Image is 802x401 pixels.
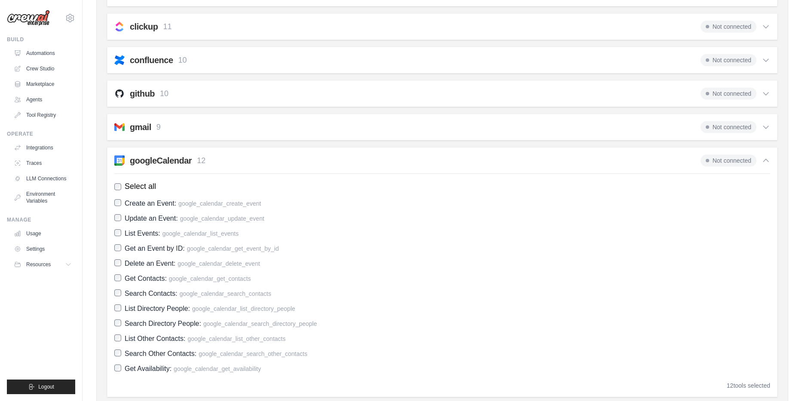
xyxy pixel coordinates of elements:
[7,131,75,137] div: Operate
[7,216,75,223] div: Manage
[178,260,260,267] span: google_calendar_delete_event
[178,55,187,66] p: 10
[174,365,261,372] span: google_calendar_get_availability
[125,350,196,357] span: Search Other Contacts:
[10,172,75,185] a: LLM Connections
[163,21,171,33] p: 11
[130,88,155,100] h2: github
[10,46,75,60] a: Automations
[203,320,317,327] span: google_calendar_search_directory_people
[125,335,185,342] span: List Other Contacts:
[187,335,285,342] span: google_calendar_list_other_contacts
[114,21,125,32] img: clickup.svg
[10,77,75,91] a: Marketplace
[114,183,121,190] input: Select all
[114,304,121,311] input: List Directory People: google_calendar_list_directory_people
[125,305,190,312] span: List Directory People:
[114,122,125,132] img: gmail.svg
[125,320,201,327] span: Search Directory People:
[701,21,756,33] span: Not connected
[114,289,121,296] input: Search Contacts: google_calendar_search_contacts
[197,155,205,167] p: 12
[10,62,75,76] a: Crew Studio
[125,181,156,192] span: Select all
[114,365,121,371] input: Get Availability: google_calendar_get_availability
[7,10,50,26] img: Logo
[114,334,121,341] input: List Other Contacts: google_calendar_list_other_contacts
[180,290,271,297] span: google_calendar_search_contacts
[114,244,121,251] input: Get an Event by ID: google_calendar_get_event_by_id
[10,187,75,208] a: Environment Variables
[10,93,75,106] a: Agents
[701,88,756,100] span: Not connected
[727,381,770,390] div: tools selected
[199,350,307,357] span: google_calendar_search_other_contacts
[26,261,51,268] span: Resources
[10,156,75,170] a: Traces
[125,275,167,282] span: Get Contacts:
[10,108,75,122] a: Tool Registry
[114,229,121,236] input: List Events: google_calendar_list_events
[10,242,75,256] a: Settings
[114,349,121,356] input: Search Other Contacts: google_calendar_search_other_contacts
[114,319,121,326] input: Search Directory People: google_calendar_search_directory_people
[130,21,158,33] h2: clickup
[114,274,121,281] input: Get Contacts: google_calendar_get_contacts
[10,258,75,271] button: Resources
[180,215,264,222] span: google_calendar_update_event
[125,245,185,252] span: Get an Event by ID:
[701,121,756,133] span: Not connected
[114,55,125,65] img: confluence.svg
[125,200,176,207] span: Create an Event:
[125,260,175,267] span: Delete an Event:
[38,383,54,390] span: Logout
[114,88,125,99] img: github.svg
[701,54,756,66] span: Not connected
[10,227,75,240] a: Usage
[125,215,178,222] span: Update an Event:
[125,365,171,372] span: Get Availability:
[130,155,192,167] h2: googleCalendar
[114,259,121,266] input: Delete an Event: google_calendar_delete_event
[130,121,151,133] h2: gmail
[114,199,121,206] input: Create an Event: google_calendar_create_event
[7,36,75,43] div: Build
[701,155,756,167] span: Not connected
[160,88,168,100] p: 10
[178,200,261,207] span: google_calendar_create_event
[727,382,734,389] span: 12
[162,230,239,237] span: google_calendar_list_events
[114,155,125,166] img: googleCalendar.svg
[192,305,295,312] span: google_calendar_list_directory_people
[156,122,161,133] p: 9
[10,141,75,155] a: Integrations
[125,230,160,237] span: List Events:
[187,245,279,252] span: google_calendar_get_event_by_id
[125,290,178,297] span: Search Contacts:
[759,360,802,401] iframe: Chat Widget
[169,275,251,282] span: google_calendar_get_contacts
[7,380,75,394] button: Logout
[114,214,121,221] input: Update an Event: google_calendar_update_event
[130,54,173,66] h2: confluence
